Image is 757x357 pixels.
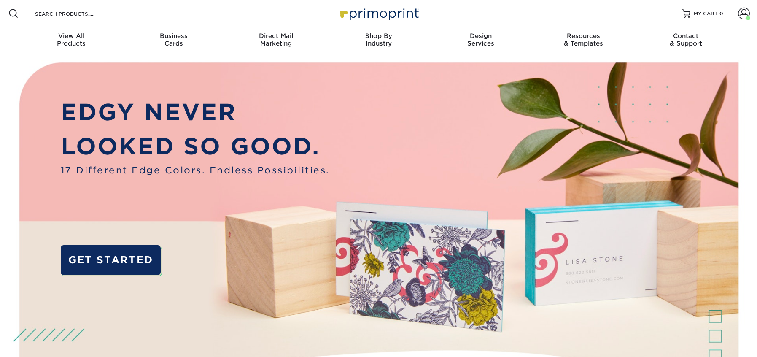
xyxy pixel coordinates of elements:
a: Resources& Templates [532,27,635,54]
span: 17 Different Edge Colors. Endless Possibilities. [61,163,330,177]
span: View All [20,32,123,40]
p: EDGY NEVER [61,95,330,130]
a: Contact& Support [635,27,737,54]
span: Business [122,32,225,40]
a: Shop ByIndustry [327,27,430,54]
div: Products [20,32,123,47]
span: 0 [719,11,723,16]
a: View AllProducts [20,27,123,54]
a: DesignServices [430,27,532,54]
div: Services [430,32,532,47]
span: Contact [635,32,737,40]
p: LOOKED SO GOOD. [61,130,330,164]
div: Marketing [225,32,327,47]
span: Design [430,32,532,40]
span: Shop By [327,32,430,40]
div: Industry [327,32,430,47]
div: & Templates [532,32,635,47]
span: Resources [532,32,635,40]
a: GET STARTED [61,245,161,275]
div: Cards [122,32,225,47]
a: Direct MailMarketing [225,27,327,54]
span: Direct Mail [225,32,327,40]
input: SEARCH PRODUCTS..... [34,8,116,19]
span: MY CART [694,10,718,17]
div: & Support [635,32,737,47]
img: Primoprint [337,4,421,22]
a: BusinessCards [122,27,225,54]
